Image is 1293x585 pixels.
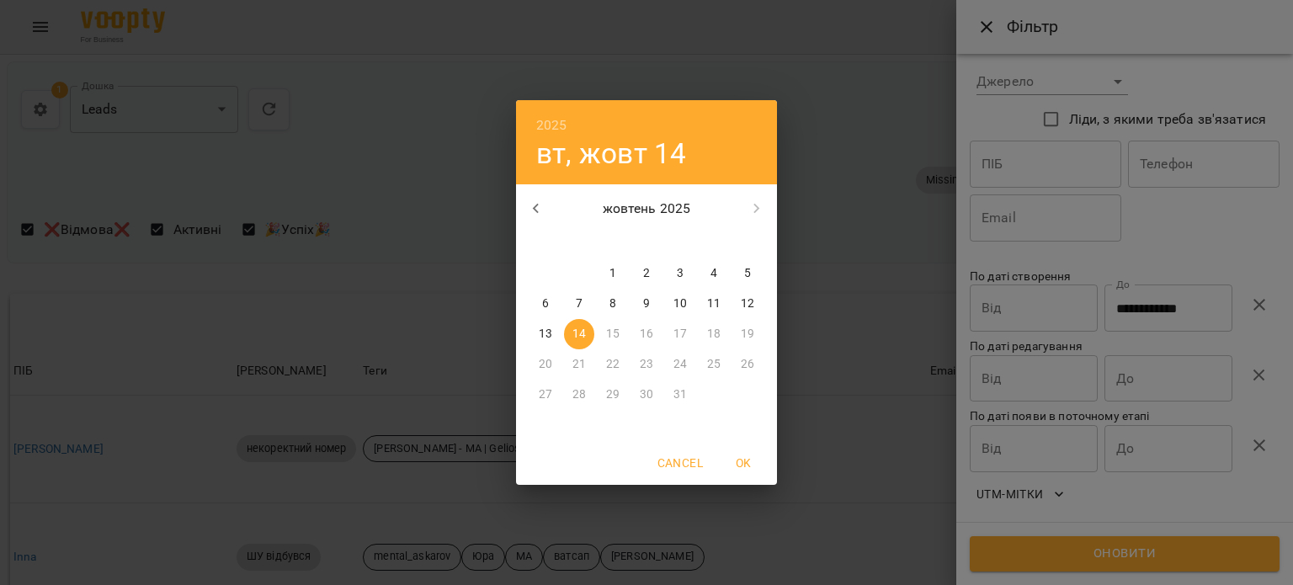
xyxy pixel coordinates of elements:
[542,295,549,312] p: 6
[732,289,763,319] button: 12
[598,233,628,250] span: ср
[530,233,561,250] span: пн
[732,233,763,250] span: нд
[530,289,561,319] button: 6
[530,319,561,349] button: 13
[572,326,586,343] p: 14
[665,233,695,250] span: пт
[598,289,628,319] button: 8
[699,233,729,250] span: сб
[716,448,770,478] button: OK
[576,295,583,312] p: 7
[665,289,695,319] button: 10
[723,453,764,473] span: OK
[673,295,687,312] p: 10
[741,295,754,312] p: 12
[677,265,684,282] p: 3
[631,233,662,250] span: чт
[710,265,717,282] p: 4
[643,295,650,312] p: 9
[631,289,662,319] button: 9
[631,258,662,289] button: 2
[699,258,729,289] button: 4
[657,453,703,473] span: Cancel
[536,114,567,137] button: 2025
[536,136,687,171] button: вт, жовт 14
[556,199,737,219] p: жовтень 2025
[539,326,552,343] p: 13
[564,289,594,319] button: 7
[665,258,695,289] button: 3
[707,295,721,312] p: 11
[744,265,751,282] p: 5
[643,265,650,282] p: 2
[564,233,594,250] span: вт
[598,258,628,289] button: 1
[651,448,710,478] button: Cancel
[609,295,616,312] p: 8
[609,265,616,282] p: 1
[732,258,763,289] button: 5
[699,289,729,319] button: 11
[564,319,594,349] button: 14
